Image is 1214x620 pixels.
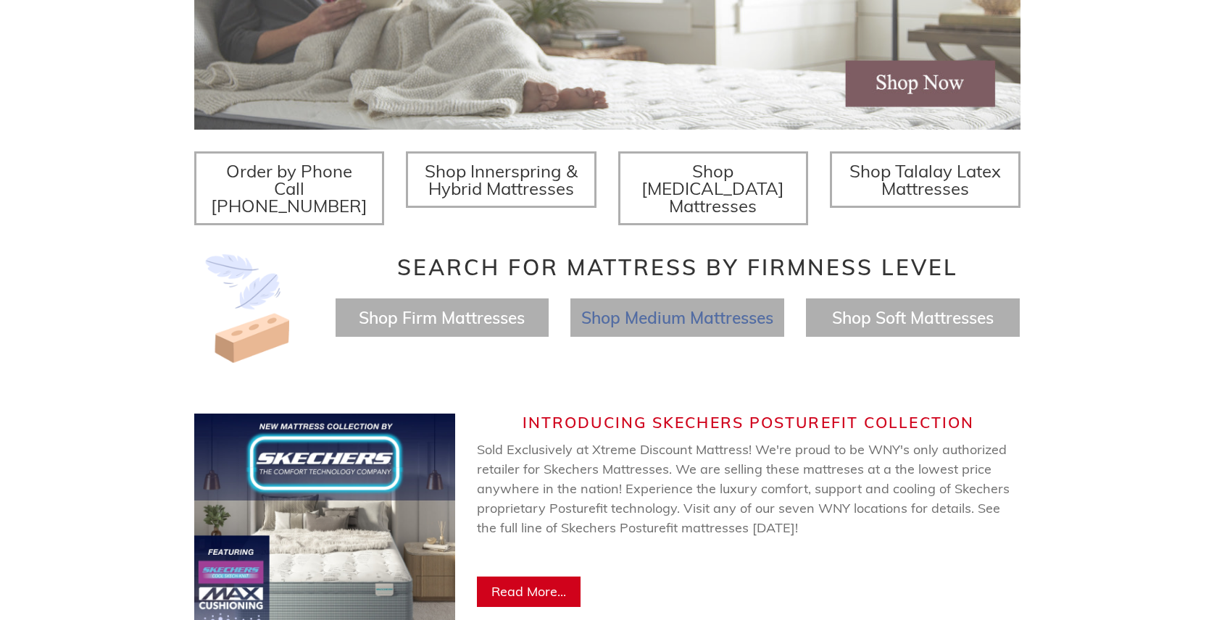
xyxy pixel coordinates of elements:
img: Image-of-brick- and-feather-representing-firm-and-soft-feel [194,254,303,363]
a: Shop Innerspring & Hybrid Mattresses [406,151,596,208]
span: Shop Talalay Latex Mattresses [849,160,1001,199]
span: Order by Phone Call [PHONE_NUMBER] [211,160,367,217]
span: Sold Exclusively at Xtreme Discount Mattress! We're proud to be WNY's only authorized retailer fo... [477,441,1010,575]
span: Introducing Skechers Posturefit Collection [523,413,974,432]
a: Read More... [477,577,581,607]
a: Shop Talalay Latex Mattresses [830,151,1020,208]
a: Shop Soft Mattresses [832,307,994,328]
span: Search for Mattress by Firmness Level [397,254,958,281]
span: Read More... [491,583,566,600]
a: Shop Firm Mattresses [359,307,525,328]
span: Shop Innerspring & Hybrid Mattresses [425,160,578,199]
a: Order by Phone Call [PHONE_NUMBER] [194,151,385,225]
span: Shop [MEDICAL_DATA] Mattresses [641,160,784,217]
a: Shop [MEDICAL_DATA] Mattresses [618,151,809,225]
a: Shop Medium Mattresses [581,307,773,328]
